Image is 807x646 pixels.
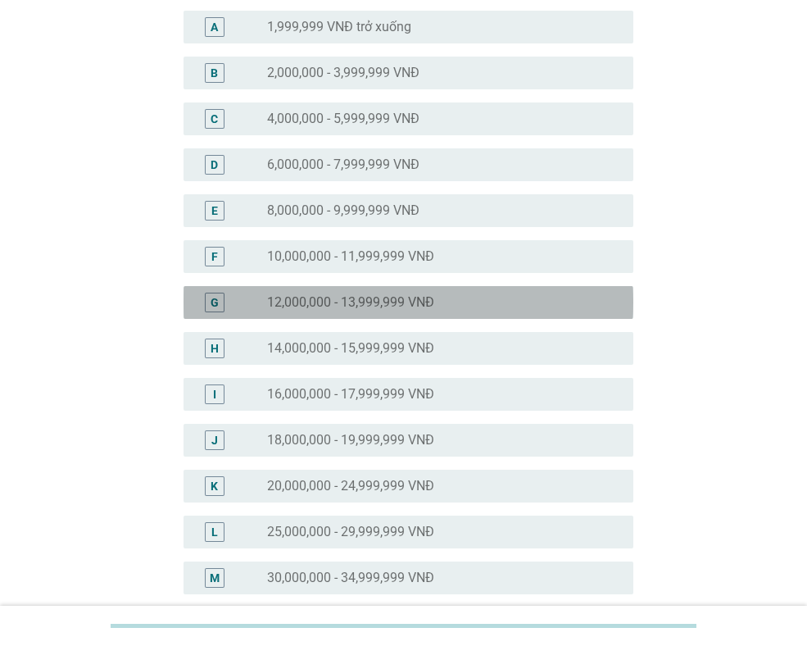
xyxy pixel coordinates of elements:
[211,431,218,448] div: J
[267,19,411,35] label: 1,999,999 VNĐ trở xuống
[267,478,434,494] label: 20,000,000 - 24,999,999 VNĐ
[267,65,419,81] label: 2,000,000 - 3,999,999 VNĐ
[210,569,220,586] div: M
[267,570,434,586] label: 30,000,000 - 34,999,999 VNĐ
[211,477,218,494] div: K
[213,385,216,403] div: I
[211,523,218,540] div: L
[267,432,434,448] label: 18,000,000 - 19,999,999 VNĐ
[211,64,218,81] div: B
[267,157,419,173] label: 6,000,000 - 7,999,999 VNĐ
[267,294,434,311] label: 12,000,000 - 13,999,999 VNĐ
[267,524,434,540] label: 25,000,000 - 29,999,999 VNĐ
[211,18,218,35] div: A
[267,111,419,127] label: 4,000,000 - 5,999,999 VNĐ
[211,110,218,127] div: C
[211,339,219,357] div: H
[211,248,218,265] div: F
[211,202,218,219] div: E
[211,156,218,173] div: D
[211,293,219,311] div: G
[267,386,434,403] label: 16,000,000 - 17,999,999 VNĐ
[267,202,419,219] label: 8,000,000 - 9,999,999 VNĐ
[267,248,434,265] label: 10,000,000 - 11,999,999 VNĐ
[267,340,434,357] label: 14,000,000 - 15,999,999 VNĐ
